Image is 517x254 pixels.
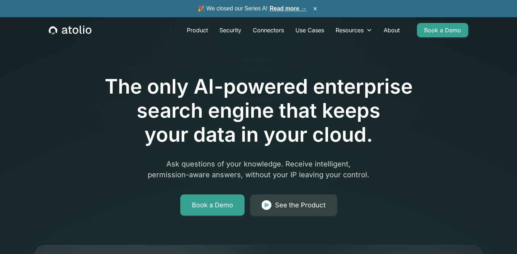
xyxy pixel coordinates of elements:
[198,4,307,13] span: 🎉 We closed our Series A!
[180,194,245,216] a: Book a Demo
[75,75,442,147] h1: The only AI-powered enterprise search engine that keeps your data in your cloud.
[378,23,405,37] a: About
[49,25,91,35] a: home
[275,200,326,210] div: See the Product
[290,23,330,37] a: Use Cases
[336,26,364,34] div: Resources
[417,23,468,37] a: Book a Demo
[330,23,378,37] div: Resources
[181,23,214,37] a: Product
[121,159,396,180] p: Ask questions of your knowledge. Receive intelligent, permission-aware answers, without your IP l...
[247,23,290,37] a: Connectors
[311,5,319,13] button: ×
[270,5,307,11] a: Read more →
[214,23,247,37] a: Security
[250,194,337,216] a: See the Product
